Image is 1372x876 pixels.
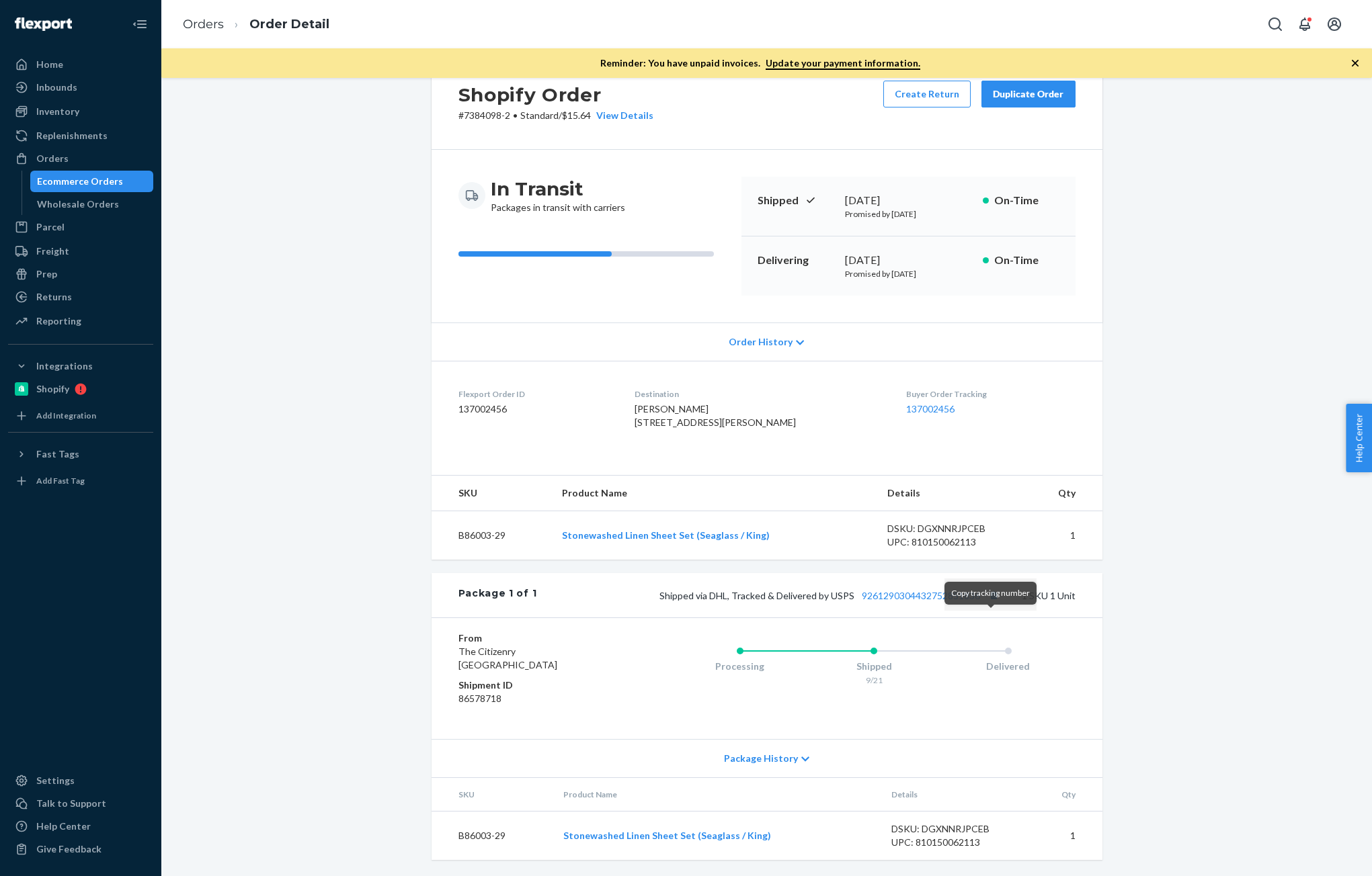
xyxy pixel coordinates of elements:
[659,590,1003,601] span: Shipped via DHL, Tracked & Delivered by USPS
[8,54,153,75] a: Home
[862,590,980,601] a: 9261290304432752851836
[8,378,153,400] a: Shopify
[458,692,619,705] dd: 86578718
[758,253,834,268] p: Delivering
[36,359,93,373] div: Integrations
[36,382,69,396] div: Shopify
[981,81,1076,107] button: Duplicate Order
[994,193,1059,208] p: On-Time
[1262,11,1289,38] button: Open Search Box
[458,109,653,122] p: # 7384098-2 / $15.64
[37,198,119,211] div: Wholesale Orders
[458,678,619,692] dt: Shipment ID
[1028,778,1102,812] th: Qty
[1024,511,1102,560] td: 1
[520,109,559,121] span: Standard
[458,402,614,416] dd: 137002456
[36,220,65,234] div: Parcel
[766,57,920,70] a: Update your payment information.
[491,177,625,201] h3: In Transit
[891,822,1018,836] div: DSKU: DGXNNRJPCEB
[249,17,329,32] a: Order Detail
[1024,476,1102,511] th: Qty
[941,660,1076,673] div: Delivered
[881,778,1028,812] th: Details
[36,105,79,118] div: Inventory
[36,797,106,810] div: Talk to Support
[8,310,153,332] a: Reporting
[36,314,81,328] div: Reporting
[126,11,153,38] button: Close Navigation
[635,388,885,400] dt: Destination
[8,816,153,837] a: Help Center
[432,511,552,560] td: B86003-29
[551,476,877,511] th: Product Name
[758,193,834,208] p: Shipped
[30,193,154,215] a: Wholesale Orders
[458,81,653,109] h2: Shopify Order
[993,87,1064,101] div: Duplicate Order
[906,403,955,414] a: 137002456
[30,171,154,192] a: Ecommerce Orders
[729,335,793,349] span: Order History
[591,109,653,122] button: View Details
[994,253,1059,268] p: On-Time
[8,355,153,377] button: Integrations
[36,290,72,304] div: Returns
[8,286,153,308] a: Returns
[36,129,108,142] div: Replenishments
[491,177,625,214] div: Packages in transit with carriers
[8,125,153,146] a: Replenishments
[37,175,123,188] div: Ecommerce Orders
[432,778,553,812] th: SKU
[600,56,920,70] p: Reminder: You have unpaid invoices.
[36,81,77,94] div: Inbounds
[845,208,972,220] p: Promised by [DATE]
[553,778,881,812] th: Product Name
[36,267,57,281] div: Prep
[673,660,807,673] div: Processing
[887,522,1014,535] div: DSKU: DGXNNRJPCEB
[36,447,79,461] div: Fast Tags
[36,410,96,421] div: Add Integration
[845,268,972,279] p: Promised by [DATE]
[8,101,153,122] a: Inventory
[36,245,69,258] div: Freight
[8,148,153,169] a: Orders
[36,58,63,71] div: Home
[8,77,153,98] a: Inbounds
[15,17,72,31] img: Flexport logo
[877,476,1024,511] th: Details
[951,588,1030,598] span: Copy tracking number
[513,109,518,121] span: •
[458,646,557,670] span: The Citizenry [GEOGRAPHIC_DATA]
[8,793,153,814] a: Talk to Support
[1321,11,1348,38] button: Open account menu
[562,529,770,541] a: Stonewashed Linen Sheet Set (Seaglass / King)
[183,17,224,32] a: Orders
[807,660,941,673] div: Shipped
[8,470,153,492] a: Add Fast Tag
[1291,11,1318,38] button: Open notifications
[887,535,1014,549] div: UPC: 810150062113
[432,812,553,861] td: B86003-29
[8,216,153,238] a: Parcel
[807,674,941,686] div: 9/21
[36,820,91,833] div: Help Center
[906,388,1076,400] dt: Buyer Order Tracking
[891,836,1018,849] div: UPC: 810150062113
[8,405,153,427] a: Add Integration
[36,774,75,787] div: Settings
[432,476,552,511] th: SKU
[172,5,340,44] ol: breadcrumbs
[1028,812,1102,861] td: 1
[845,253,972,268] div: [DATE]
[8,770,153,791] a: Settings
[458,631,619,645] dt: From
[36,152,69,165] div: Orders
[8,443,153,465] button: Fast Tags
[1346,404,1372,472] button: Help Center
[635,403,796,428] span: [PERSON_NAME] [STREET_ADDRESS][PERSON_NAME]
